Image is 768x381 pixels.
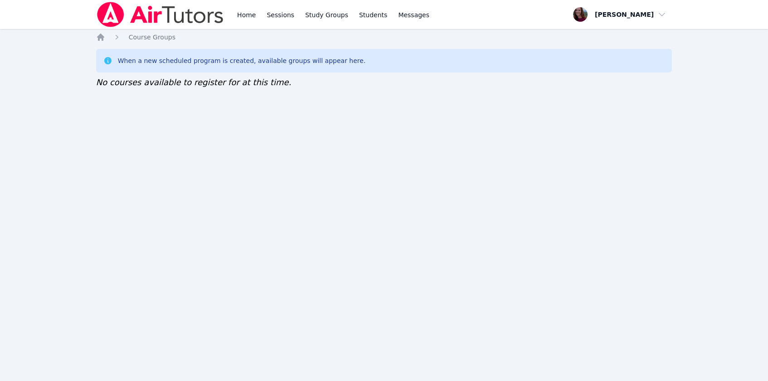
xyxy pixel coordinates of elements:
img: Air Tutors [96,2,224,27]
span: Course Groups [129,34,175,41]
nav: Breadcrumb [96,33,672,42]
span: No courses available to register for at this time. [96,77,292,87]
span: Messages [398,10,429,19]
a: Course Groups [129,33,175,42]
div: When a new scheduled program is created, available groups will appear here. [118,56,366,65]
